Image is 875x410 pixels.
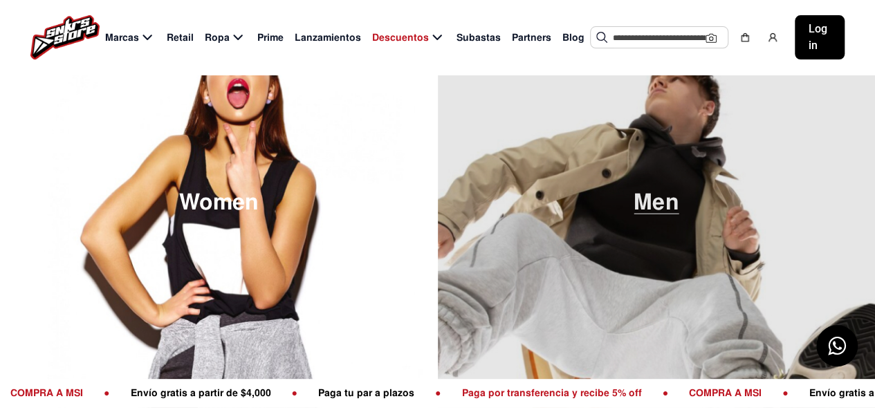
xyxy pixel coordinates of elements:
img: Buscar [596,32,607,43]
img: logo [30,15,100,59]
span: ● [648,386,674,399]
span: ● [421,386,447,399]
span: Paga tu par a plazos [304,386,421,399]
span: Log in [809,21,831,54]
span: COMPRA A MSI [674,386,768,399]
img: user [767,32,778,43]
span: ● [277,386,304,399]
span: Women [179,192,259,214]
span: Subastas [457,30,501,45]
span: Prime [257,30,284,45]
span: Marcas [105,30,139,45]
img: Cámara [706,32,717,44]
span: Paga por transferencia y recibe 5% off [448,386,648,399]
span: Lanzamientos [295,30,361,45]
span: Envío gratis a partir de $4,000 [116,386,277,399]
span: Ropa [205,30,230,45]
span: Retail [167,30,194,45]
span: Descuentos [372,30,429,45]
span: Partners [512,30,551,45]
span: ● [768,386,794,399]
span: Blog [562,30,584,45]
span: Men [634,191,679,214]
img: shopping [739,32,750,43]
